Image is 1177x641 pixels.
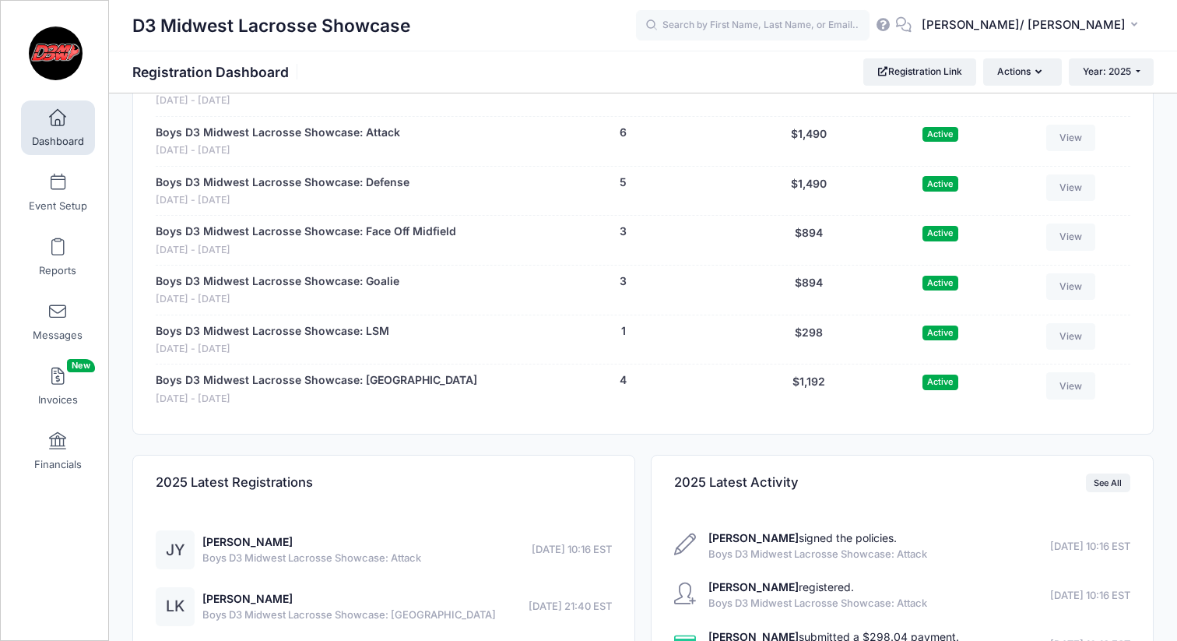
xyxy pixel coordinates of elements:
[620,125,627,141] button: 6
[1050,539,1130,555] span: [DATE] 10:16 EST
[39,264,76,277] span: Reports
[132,8,410,44] h1: D3 Midwest Lacrosse Showcase
[708,547,927,562] span: Boys D3 Midwest Lacrosse Showcase: Attack
[620,174,627,191] button: 5
[1046,174,1096,201] a: View
[29,199,87,213] span: Event Setup
[156,461,313,505] h4: 2025 Latest Registrations
[1069,58,1154,85] button: Year: 2025
[1083,65,1131,77] span: Year: 2025
[21,424,95,478] a: Financials
[26,24,85,83] img: D3 Midwest Lacrosse Showcase
[202,535,293,548] a: [PERSON_NAME]
[740,372,877,406] div: $1,192
[674,461,799,505] h4: 2025 Latest Activity
[67,359,95,372] span: New
[740,125,877,158] div: $1,490
[922,176,958,191] span: Active
[708,580,854,593] a: [PERSON_NAME]registered.
[740,273,877,307] div: $894
[156,243,456,258] span: [DATE] - [DATE]
[156,544,195,558] a: JY
[532,542,612,558] span: [DATE] 10:16 EST
[21,100,95,155] a: Dashboard
[708,580,799,593] strong: [PERSON_NAME]
[21,294,95,349] a: Messages
[922,226,958,241] span: Active
[1046,372,1096,399] a: View
[708,531,799,544] strong: [PERSON_NAME]
[156,224,456,240] a: Boys D3 Midwest Lacrosse Showcase: Face Off Midfield
[1050,588,1130,604] span: [DATE] 10:16 EST
[740,174,877,208] div: $1,490
[21,230,95,284] a: Reports
[156,193,409,208] span: [DATE] - [DATE]
[34,458,82,471] span: Financials
[156,125,400,141] a: Boys D3 Midwest Lacrosse Showcase: Attack
[922,276,958,291] span: Active
[529,599,612,615] span: [DATE] 21:40 EST
[1086,474,1130,492] a: See All
[912,8,1154,44] button: [PERSON_NAME]/ [PERSON_NAME]
[708,531,897,544] a: [PERSON_NAME]signed the policies.
[33,329,83,342] span: Messages
[156,93,499,108] span: [DATE] - [DATE]
[922,326,958,340] span: Active
[1046,224,1096,250] a: View
[922,127,958,142] span: Active
[21,165,95,220] a: Event Setup
[922,375,958,389] span: Active
[1046,273,1096,300] a: View
[620,224,627,240] button: 3
[708,596,927,611] span: Boys D3 Midwest Lacrosse Showcase: Attack
[740,224,877,257] div: $894
[156,392,477,407] span: [DATE] - [DATE]
[202,592,293,605] a: [PERSON_NAME]
[1046,125,1096,151] a: View
[156,587,195,626] div: LK
[156,273,399,290] a: Boys D3 Midwest Lacrosse Showcase: Goalie
[38,393,78,407] span: Invoices
[21,359,95,414] a: InvoicesNew
[202,608,496,623] span: Boys D3 Midwest Lacrosse Showcase: [GEOGRAPHIC_DATA]
[620,273,627,290] button: 3
[1046,323,1096,350] a: View
[620,372,627,389] button: 4
[1,16,110,90] a: D3 Midwest Lacrosse Showcase
[922,16,1126,33] span: [PERSON_NAME]/ [PERSON_NAME]
[863,58,976,85] a: Registration Link
[156,323,389,340] a: Boys D3 Midwest Lacrosse Showcase: LSM
[983,58,1061,85] button: Actions
[32,135,84,148] span: Dashboard
[636,10,870,41] input: Search by First Name, Last Name, or Email...
[156,600,195,614] a: LK
[621,323,626,340] button: 1
[156,342,389,357] span: [DATE] - [DATE]
[156,292,399,307] span: [DATE] - [DATE]
[740,323,877,357] div: $298
[156,372,477,389] a: Boys D3 Midwest Lacrosse Showcase: [GEOGRAPHIC_DATA]
[156,174,409,191] a: Boys D3 Midwest Lacrosse Showcase: Defense
[202,551,421,566] span: Boys D3 Midwest Lacrosse Showcase: Attack
[132,64,302,80] h1: Registration Dashboard
[156,143,400,158] span: [DATE] - [DATE]
[156,530,195,569] div: JY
